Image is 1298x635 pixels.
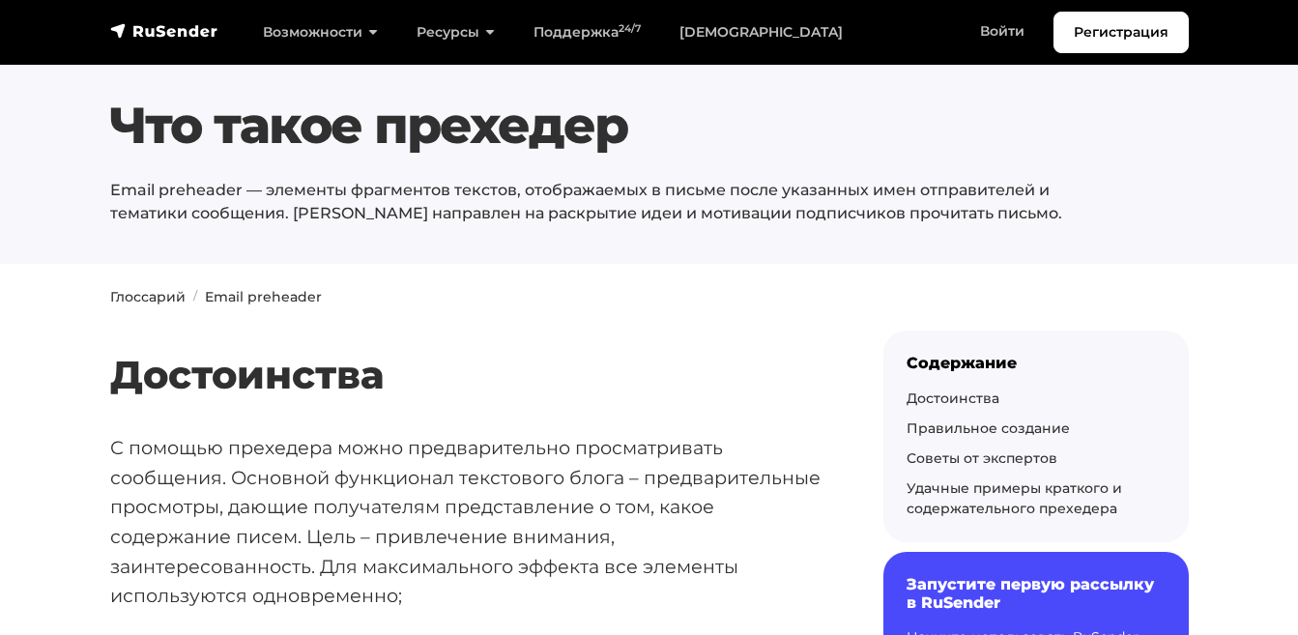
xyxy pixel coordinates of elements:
[110,433,822,611] p: С помощью прехедера можно предварительно просматривать сообщения. Основной функционал текстового ...
[907,354,1166,372] div: Содержание
[514,13,660,52] a: Поддержка24/7
[907,449,1057,467] a: Советы от экспертов
[907,390,999,407] a: Достоинства
[99,287,1200,307] nav: breadcrumb
[397,13,514,52] a: Ресурсы
[907,479,1122,517] a: Удачные примеры краткого и содержательного прехедера
[961,12,1044,51] a: Войти
[244,13,397,52] a: Возможности
[660,13,862,52] a: [DEMOGRAPHIC_DATA]
[186,287,322,307] li: Email preheader
[110,288,186,305] a: Глоссарий
[907,419,1070,437] a: Правильное создание
[110,96,1097,156] h1: Что такое прехедер
[1053,12,1189,53] a: Регистрация
[619,22,641,35] sup: 24/7
[110,295,822,398] h2: Достоинства
[110,21,218,41] img: RuSender
[110,179,1097,225] p: Email preheader — элементы фрагментов текстов, отображаемых в письме после указанных имен отправи...
[907,575,1166,612] h6: Запустите первую рассылку в RuSender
